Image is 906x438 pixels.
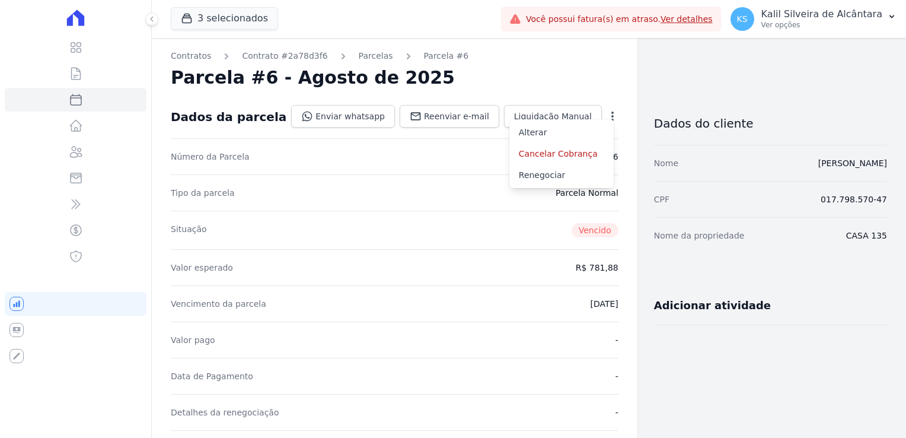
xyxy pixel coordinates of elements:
a: Cancelar Cobrança [509,143,614,164]
dt: Nome da propriedade [654,230,745,242]
dt: Valor pago [171,334,215,346]
span: Liquidação Manual [514,110,592,122]
dt: Tipo da parcela [171,187,235,199]
dd: CASA 135 [846,230,887,242]
dt: Data de Pagamento [171,370,253,382]
span: Você possui fatura(s) em atraso. [526,13,713,26]
dd: [DATE] [590,298,618,310]
a: Alterar [509,122,614,143]
dt: Número da Parcela [171,151,250,163]
dt: Nome [654,157,678,169]
button: 3 selecionados [171,7,278,30]
a: Parcela #6 [424,50,469,62]
div: Dados da parcela [171,110,286,124]
dd: - [615,370,618,382]
a: Parcelas [359,50,393,62]
dt: Vencimento da parcela [171,298,266,310]
dd: Parcela Normal [556,187,618,199]
a: [PERSON_NAME] [818,158,887,168]
h3: Dados do cliente [654,116,887,131]
dd: R$ 781,88 [576,262,618,274]
dd: 6 [613,151,618,163]
a: Liquidação Manual [504,105,602,128]
a: Renegociar [509,164,614,186]
dt: Detalhes da renegociação [171,407,279,418]
h2: Parcela #6 - Agosto de 2025 [171,67,455,88]
h3: Adicionar atividade [654,299,771,313]
span: KS [737,15,748,23]
span: Reenviar e-mail [424,110,489,122]
button: KS Kalil Silveira de Alcântara Ver opções [721,2,906,36]
dd: - [615,334,618,346]
dd: 017.798.570-47 [821,193,887,205]
p: Ver opções [761,20,882,30]
a: Ver detalhes [661,14,713,24]
span: Vencido [572,223,618,237]
dd: - [615,407,618,418]
a: Enviar whatsapp [291,105,395,128]
a: Contratos [171,50,211,62]
p: Kalil Silveira de Alcântara [761,8,882,20]
dt: Valor esperado [171,262,233,274]
dt: Situação [171,223,207,237]
a: Reenviar e-mail [400,105,499,128]
a: Contrato #2a78d3f6 [242,50,327,62]
dt: CPF [654,193,669,205]
nav: Breadcrumb [171,50,618,62]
